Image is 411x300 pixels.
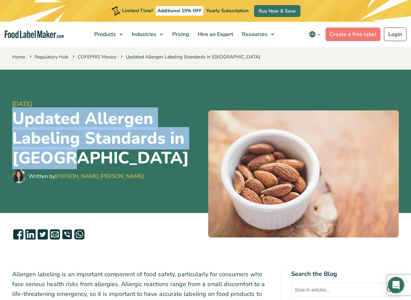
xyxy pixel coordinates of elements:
[156,6,203,16] span: Additional 15% OFF
[384,28,407,41] a: Login
[206,7,249,14] span: Yearly Subscription
[194,22,236,47] a: Hire an Expert
[78,54,116,60] a: COFEPRIS Mexico
[291,269,399,279] h4: Search the Blog
[388,277,404,293] div: Open Intercom Messenger
[122,7,153,14] span: Limited Time!
[254,5,300,17] a: Buy Now & Save
[128,22,167,47] a: Industries
[240,31,268,38] span: Resources
[119,54,260,60] span: Updated Allergen Labeling Standards in [GEOGRAPHIC_DATA]
[12,54,25,60] a: Home
[90,22,126,47] a: Products
[12,109,203,168] h1: Updated Allergen Labeling Standards in [GEOGRAPHIC_DATA]
[28,172,144,180] div: Written by
[35,54,68,60] a: Regulatory Hub
[238,22,278,47] a: Resources
[12,100,203,109] span: [DATE]
[12,170,26,183] img: Maria Abi Hanna - Food Label Maker
[92,31,117,38] span: Products
[130,31,157,38] span: Industries
[168,22,192,47] a: Pricing
[196,31,234,38] span: Hire an Expert
[291,283,399,297] input: Search articles...
[55,173,144,180] a: [PERSON_NAME] [PERSON_NAME]
[326,28,380,41] a: Create a free label
[170,31,190,38] span: Pricing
